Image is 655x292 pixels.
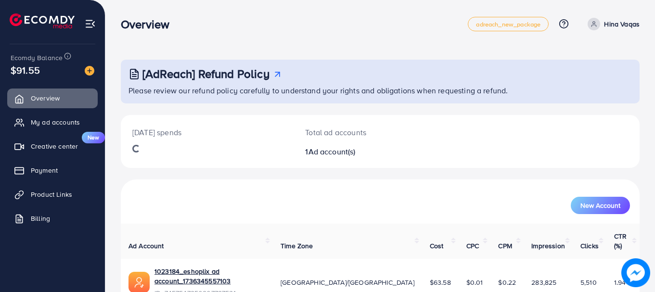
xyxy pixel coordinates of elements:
[281,241,313,251] span: Time Zone
[430,241,444,251] span: Cost
[31,117,80,127] span: My ad accounts
[128,241,164,251] span: Ad Account
[476,21,540,27] span: adreach_new_package
[614,231,627,251] span: CTR (%)
[305,127,412,138] p: Total ad accounts
[531,278,556,287] span: 283,825
[580,202,620,209] span: New Account
[281,278,414,287] span: [GEOGRAPHIC_DATA]/[GEOGRAPHIC_DATA]
[31,141,78,151] span: Creative center
[142,67,270,81] h3: [AdReach] Refund Policy
[308,146,356,157] span: Ad account(s)
[498,241,512,251] span: CPM
[82,132,105,143] span: New
[614,278,626,287] span: 1.94
[430,278,451,287] span: $63.58
[498,278,516,287] span: $0.22
[580,241,599,251] span: Clicks
[10,13,75,28] img: logo
[31,190,72,199] span: Product Links
[305,147,412,156] h2: 1
[571,197,630,214] button: New Account
[466,241,479,251] span: CPC
[466,278,483,287] span: $0.01
[604,18,640,30] p: Hina Vaqas
[154,267,265,286] a: 1023184_eshoplix ad account_1736345557103
[7,185,98,204] a: Product Links
[622,259,649,286] img: image
[7,137,98,156] a: Creative centerNew
[7,161,98,180] a: Payment
[132,127,282,138] p: [DATE] spends
[7,113,98,132] a: My ad accounts
[11,53,63,63] span: Ecomdy Balance
[580,278,597,287] span: 5,510
[85,18,96,29] img: menu
[31,93,60,103] span: Overview
[31,214,50,223] span: Billing
[468,17,549,31] a: adreach_new_package
[121,17,177,31] h3: Overview
[31,165,58,175] span: Payment
[128,85,634,96] p: Please review our refund policy carefully to understand your rights and obligations when requesti...
[584,18,640,30] a: Hina Vaqas
[11,63,40,77] span: $91.55
[85,66,94,76] img: image
[7,89,98,108] a: Overview
[531,241,565,251] span: Impression
[7,209,98,228] a: Billing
